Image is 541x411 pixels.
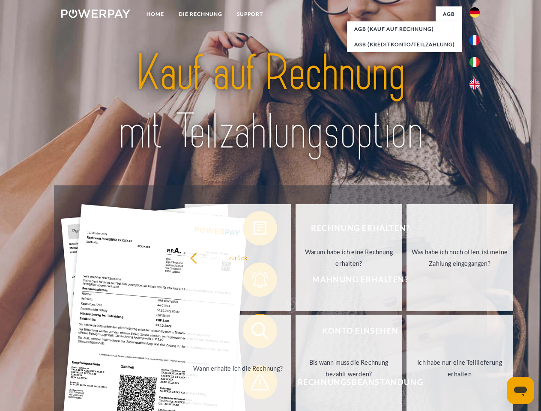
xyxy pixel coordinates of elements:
img: it [469,57,480,67]
iframe: Schaltfläche zum Öffnen des Messaging-Fensters [507,377,534,404]
div: Warum habe ich eine Rechnung erhalten? [301,246,397,269]
a: SUPPORT [230,6,270,22]
img: logo-powerpay-white.svg [61,9,130,18]
a: AGB (Kreditkonto/Teilzahlung) [347,37,462,52]
div: zurück [190,252,286,263]
a: Was habe ich noch offen, ist meine Zahlung eingegangen? [406,204,513,311]
a: agb [436,6,462,22]
img: de [469,7,480,18]
img: title-powerpay_de.svg [82,41,459,164]
div: Wann erhalte ich die Rechnung? [190,362,286,374]
a: DIE RECHNUNG [171,6,230,22]
div: Was habe ich noch offen, ist meine Zahlung eingegangen? [412,246,508,269]
div: Bis wann muss die Rechnung bezahlt werden? [301,357,397,380]
a: Home [139,6,171,22]
img: fr [469,35,480,45]
img: en [469,79,480,89]
div: Ich habe nur eine Teillieferung erhalten [412,357,508,380]
a: AGB (Kauf auf Rechnung) [347,21,462,37]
